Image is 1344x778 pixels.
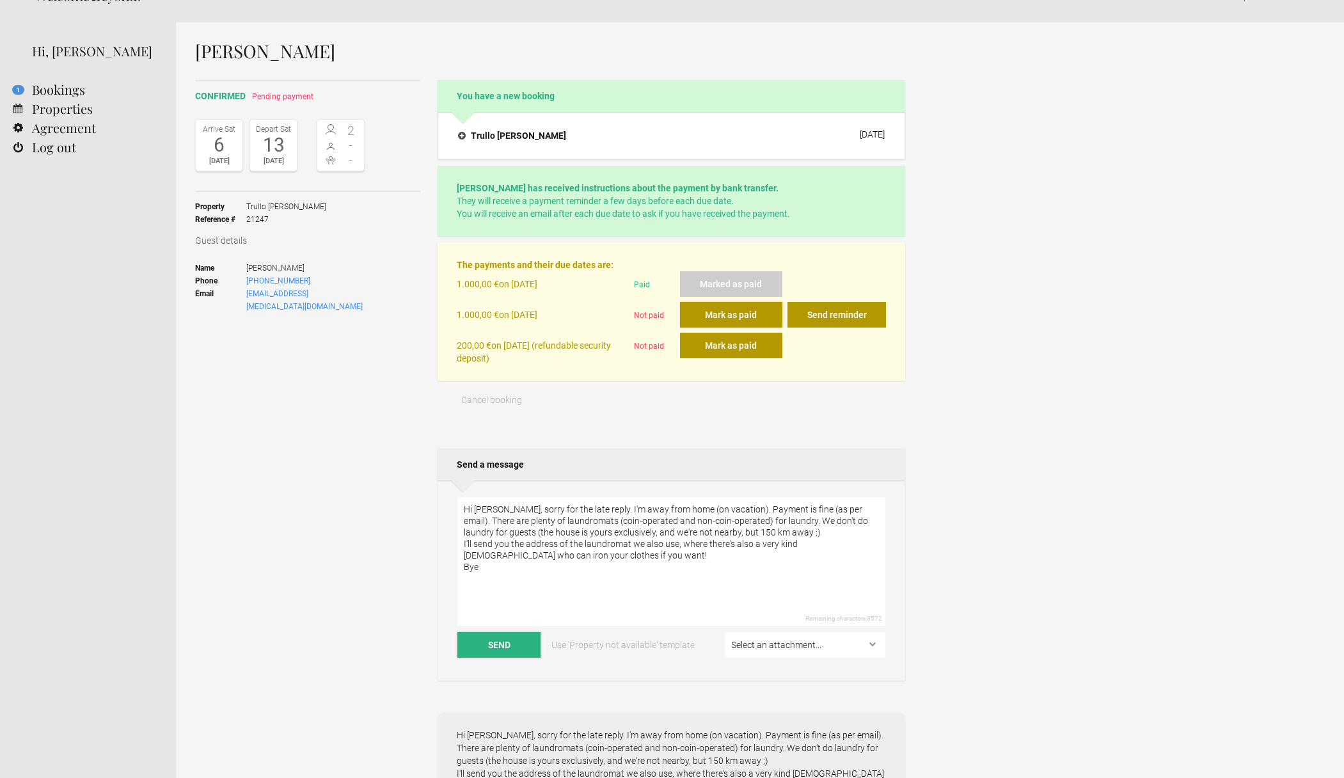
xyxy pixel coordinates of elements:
flynt-currency: 200,00 € [457,340,491,351]
strong: Name [195,262,246,274]
flynt-notification-badge: 1 [12,85,24,95]
button: Trullo [PERSON_NAME] [DATE] [448,122,895,149]
div: on [DATE] [457,302,628,333]
h2: Send a message [438,449,905,480]
strong: Reference # [195,213,246,226]
div: Paid [629,271,680,302]
a: Use 'Property not available' template [542,632,704,658]
flynt-currency: 1.000,00 € [457,310,499,320]
a: [EMAIL_ADDRESS][MEDICAL_DATA][DOMAIN_NAME] [246,289,363,311]
span: 21247 [246,213,326,226]
button: Send reminder [787,302,886,328]
button: Mark as paid [680,302,783,328]
div: Not paid [629,302,680,333]
div: on [DATE] (refundable security deposit) [457,333,628,365]
strong: Property [195,200,246,213]
p: They will receive a payment reminder a few days before each due date. You will receive an email a... [457,182,886,220]
strong: Phone [195,274,246,287]
button: Mark as paid [680,333,783,358]
flynt-currency: 1.000,00 € [457,279,499,289]
h1: [PERSON_NAME] [195,42,905,61]
div: [DATE] [199,155,239,168]
div: [DATE] [253,155,294,168]
strong: The payments and their due dates are: [457,260,613,270]
div: Hi, [PERSON_NAME] [32,42,157,61]
span: [PERSON_NAME] [246,262,365,274]
button: Send [457,632,541,658]
span: Trullo [PERSON_NAME] [246,200,326,213]
h3: Guest details [195,234,420,247]
div: Depart Sat [253,123,294,136]
div: Not paid [629,333,680,365]
span: - [341,139,361,152]
div: on [DATE] [457,271,628,302]
strong: Email [195,287,246,313]
div: Arrive Sat [199,123,239,136]
span: Cancel booking [461,395,522,405]
strong: [PERSON_NAME] has received instructions about the payment by bank transfer. [457,183,779,193]
div: 6 [199,136,239,155]
h4: Trullo [PERSON_NAME] [458,129,566,142]
h2: You have a new booking [438,80,905,112]
span: Pending payment [252,92,313,101]
a: [PHONE_NUMBER] [246,276,310,285]
span: - [341,154,361,166]
div: 13 [253,136,294,155]
h2: confirmed [195,90,420,103]
button: Cancel booking [438,387,546,413]
div: [DATE] [860,129,885,139]
span: 2 [341,124,361,137]
button: Marked as paid [680,271,783,297]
